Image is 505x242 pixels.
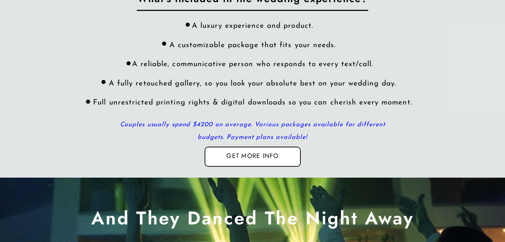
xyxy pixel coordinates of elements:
[89,204,416,231] h2: And They Danced The Night Away
[120,122,385,141] i: Couples usually spend $4200 on average. Various packages available for different budgets. Payment...
[218,152,287,162] a: Get more info
[169,42,336,49] span: A customizable package that fits your needs.
[85,21,421,132] div: A reliable, communicative person who responds to every text/call. A fully retouched gallery, so y...
[192,22,313,30] span: A luxury experience and product.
